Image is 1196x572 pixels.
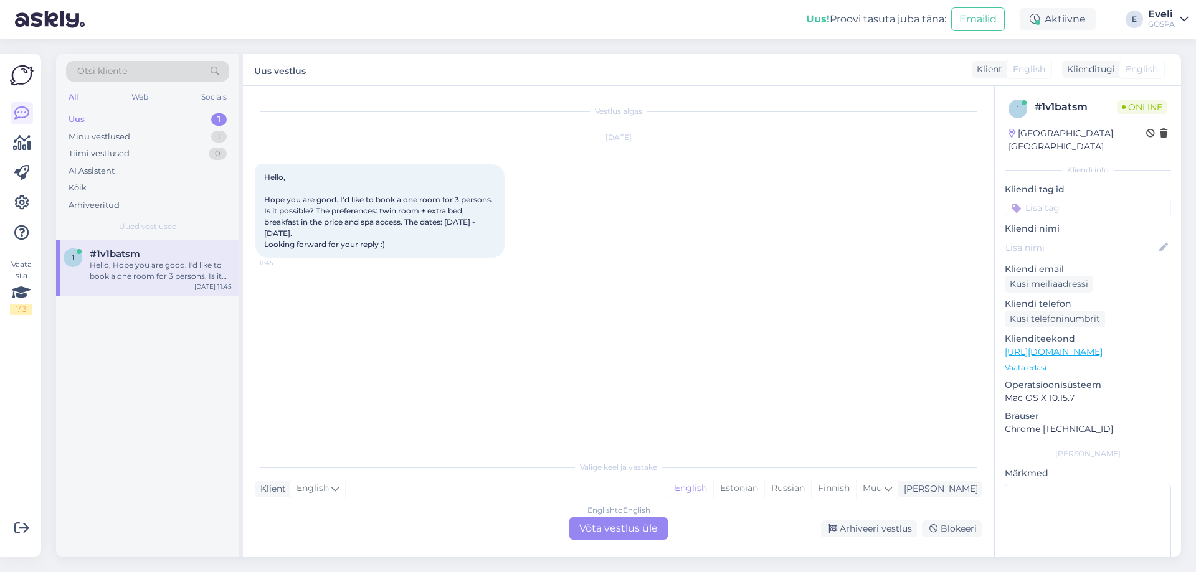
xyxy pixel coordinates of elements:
div: E [1126,11,1143,28]
div: Estonian [713,479,764,498]
div: Küsi telefoninumbrit [1005,311,1105,327]
div: [DATE] 11:45 [194,282,232,291]
button: Emailid [951,7,1005,31]
span: Uued vestlused [119,221,177,232]
div: Vaata siia [10,259,32,315]
p: Chrome [TECHNICAL_ID] [1005,423,1171,436]
input: Lisa nimi [1005,241,1157,255]
span: Hello, Hope you are good. I'd like to book a one room for 3 persons. Is it possible? The preferen... [264,172,495,249]
b: Uus! [806,13,830,25]
div: [DATE] [255,132,982,143]
span: 1 [72,253,74,262]
div: 0 [209,148,227,160]
div: Uus [69,113,85,126]
label: Uus vestlus [254,61,306,78]
div: Aktiivne [1020,8,1096,30]
p: Kliendi tag'id [1005,183,1171,196]
span: Muu [863,482,882,494]
div: Klient [972,63,1002,76]
p: Mac OS X 10.15.7 [1005,391,1171,405]
div: Hello, Hope you are good. I'd like to book a one room for 3 persons. Is it possible? The preferen... [90,260,232,282]
div: English [668,479,713,498]
div: Küsi meiliaadressi [1005,276,1093,293]
div: Tiimi vestlused [69,148,130,160]
div: Kliendi info [1005,164,1171,176]
div: Proovi tasuta juba täna: [806,12,946,27]
div: Finnish [811,479,856,498]
p: Märkmed [1005,467,1171,480]
img: Askly Logo [10,63,34,87]
p: Kliendi telefon [1005,298,1171,311]
div: Arhiveeri vestlus [821,520,917,537]
div: Võta vestlus üle [569,517,668,540]
div: Socials [199,89,229,105]
span: English [1126,63,1158,76]
a: [URL][DOMAIN_NAME] [1005,346,1103,357]
div: Klienditugi [1062,63,1115,76]
div: All [66,89,80,105]
div: GOSPA [1148,19,1175,29]
p: Vaata edasi ... [1005,362,1171,373]
div: 1 / 3 [10,304,32,315]
p: Operatsioonisüsteem [1005,378,1171,391]
div: [PERSON_NAME] [1005,448,1171,459]
input: Lisa tag [1005,199,1171,217]
div: English to English [587,505,650,516]
p: Kliendi email [1005,263,1171,276]
div: Valige keel ja vastake [255,462,982,473]
div: Vestlus algas [255,106,982,117]
div: Blokeeri [922,520,982,537]
span: #1v1batsm [90,248,140,260]
span: English [1013,63,1045,76]
div: Russian [764,479,811,498]
div: # 1v1batsm [1035,100,1117,115]
p: Brauser [1005,410,1171,423]
span: Online [1117,100,1167,114]
div: 1 [211,131,227,143]
div: Klient [255,482,286,495]
a: EveliGOSPA [1148,9,1189,29]
div: [GEOGRAPHIC_DATA], [GEOGRAPHIC_DATA] [1009,127,1146,153]
div: AI Assistent [69,165,115,177]
p: Kliendi nimi [1005,222,1171,235]
div: 1 [211,113,227,126]
div: Kõik [69,182,87,194]
span: English [297,482,329,495]
div: Web [129,89,151,105]
div: Arhiveeritud [69,199,120,212]
div: [PERSON_NAME] [899,482,978,495]
span: Otsi kliente [77,65,127,78]
span: 11:45 [259,258,306,268]
div: Eveli [1148,9,1175,19]
div: Minu vestlused [69,131,130,143]
p: Klienditeekond [1005,332,1171,345]
span: 1 [1017,104,1019,113]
